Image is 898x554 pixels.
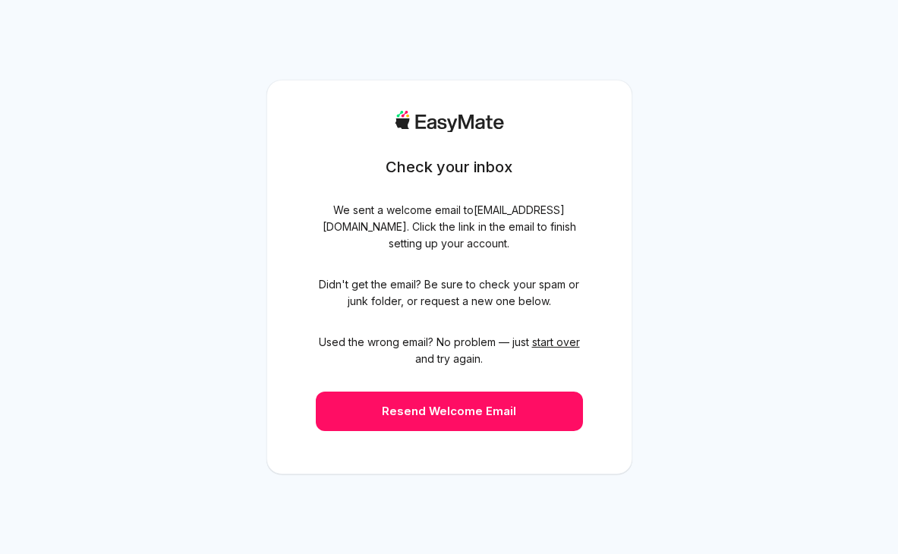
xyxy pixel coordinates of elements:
[532,334,580,351] button: start over
[316,276,583,310] span: Didn't get the email? Be sure to check your spam or junk folder, or request a new one below.
[316,334,583,367] span: Used the wrong email? No problem — just and try again.
[386,156,512,178] h1: Check your inbox
[316,392,583,431] button: Resend Welcome Email
[316,202,583,252] span: We sent a welcome email to [EMAIL_ADDRESS][DOMAIN_NAME] . Click the link in the email to finish s...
